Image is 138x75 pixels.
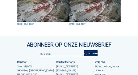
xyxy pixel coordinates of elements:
div: Volg ons [95,61,105,63]
div: [DATE] 13:35 CEST [17,23,34,25]
div: Kantoor [17,61,26,63]
div: Registreren [84,50,98,56]
div: Contacteer ons [56,61,75,63]
a: [EMAIL_ADDRESS][DOMAIN_NAME] [56,65,95,73]
a: Linkedin [95,69,119,73]
input: Uw e-mail [40,52,84,55]
div: Abonneer op onze nieuwsbrief [17,42,121,47]
div: [DATE] 13:30 CEST [69,23,85,25]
